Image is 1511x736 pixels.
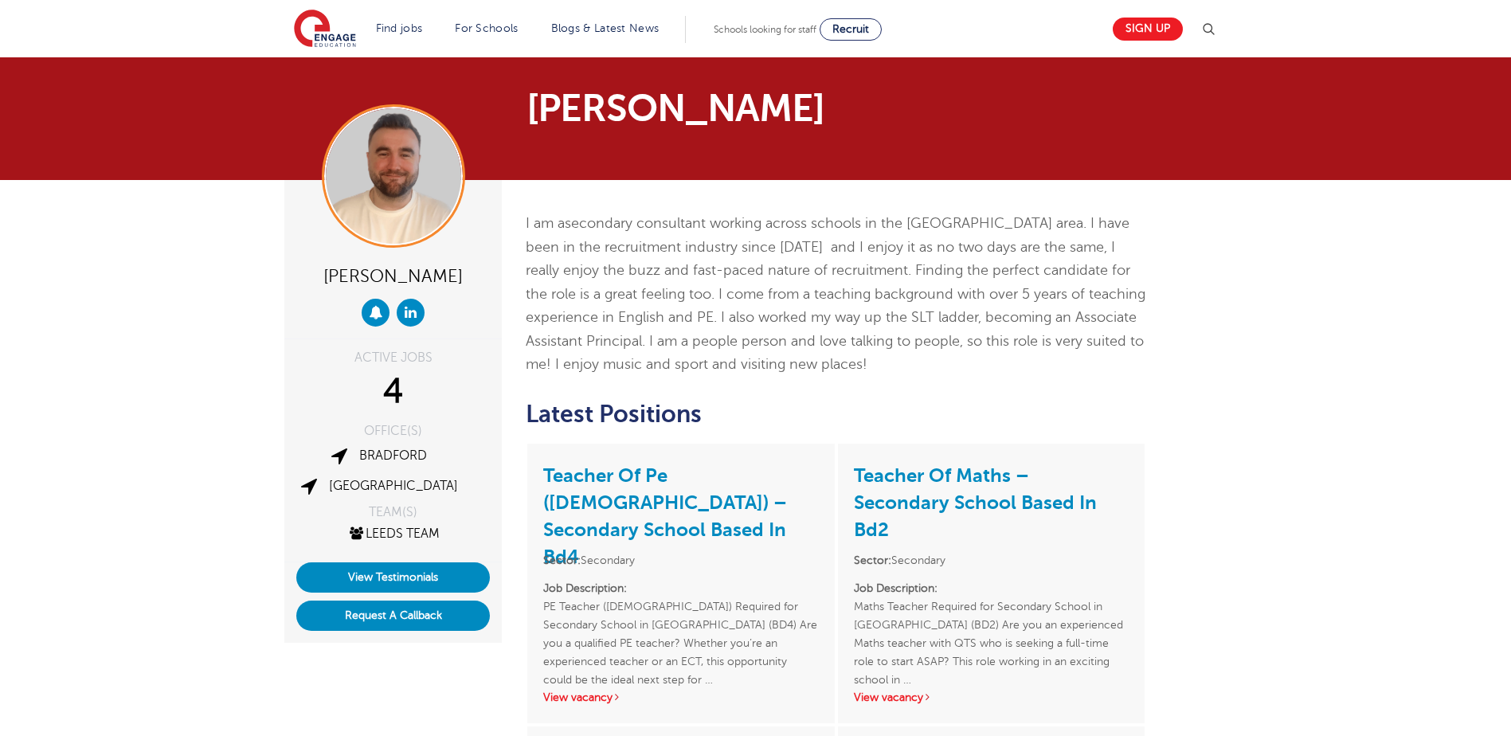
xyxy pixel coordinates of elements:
[820,18,882,41] a: Recruit
[854,464,1097,541] a: Teacher Of Maths – Secondary School Based In Bd2
[527,89,905,127] h1: [PERSON_NAME]
[294,10,356,49] img: Engage Education
[296,506,490,519] div: TEAM(S)
[543,691,621,703] a: View vacancy
[854,582,938,594] strong: Job Description:
[296,351,490,364] div: ACTIVE JOBS
[296,425,490,437] div: OFFICE(S)
[543,582,627,594] strong: Job Description:
[832,23,869,35] span: Recruit
[296,562,490,593] a: View Testimonials
[296,260,490,291] div: [PERSON_NAME]
[455,22,518,34] a: For Schools
[543,579,818,671] p: PE Teacher ([DEMOGRAPHIC_DATA]) Required for Secondary School in [GEOGRAPHIC_DATA] (BD4) Are you ...
[526,401,1146,428] h2: Latest Positions
[347,527,440,541] a: Leeds Team
[376,22,423,34] a: Find jobs
[714,24,816,35] span: Schools looking for staff
[543,551,818,570] li: Secondary
[296,601,490,631] button: Request A Callback
[329,479,458,493] a: [GEOGRAPHIC_DATA]
[854,691,932,703] a: View vacancy
[526,212,1146,377] p: I am a
[854,554,891,566] strong: Sector:
[359,448,427,463] a: Bradford
[854,579,1129,671] p: Maths Teacher Required for Secondary School in [GEOGRAPHIC_DATA] (BD2) Are you an experienced Mat...
[526,215,1145,372] span: secondary consultant working across schools in the [GEOGRAPHIC_DATA] area. I have been in the rec...
[543,554,581,566] strong: Sector:
[854,551,1129,570] li: Secondary
[296,372,490,412] div: 4
[543,464,787,568] a: Teacher Of Pe ([DEMOGRAPHIC_DATA]) – Secondary School Based In Bd4
[1113,18,1183,41] a: Sign up
[551,22,660,34] a: Blogs & Latest News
